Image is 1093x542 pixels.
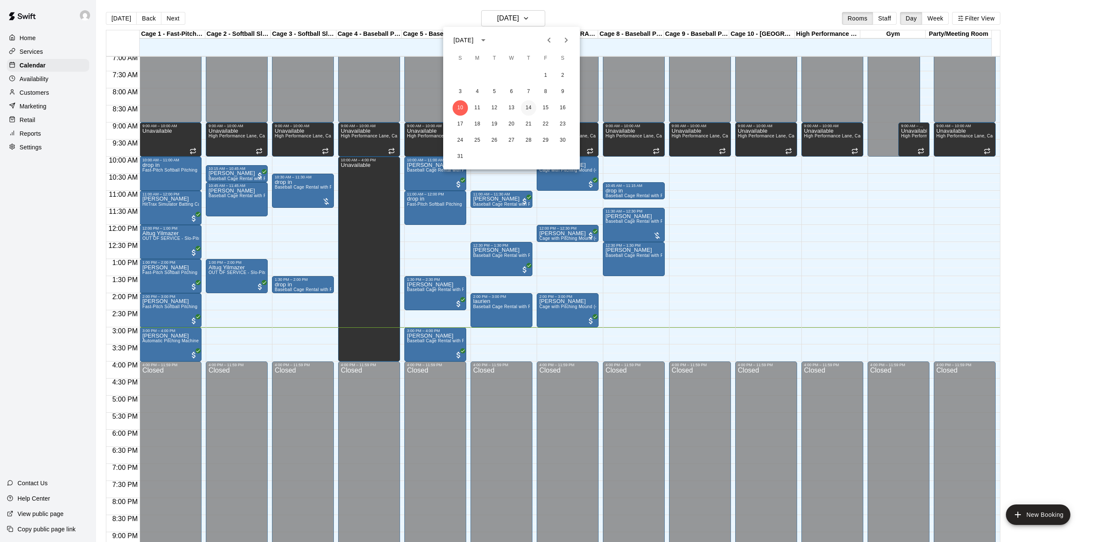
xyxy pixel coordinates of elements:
[470,84,485,99] button: 4
[555,100,570,116] button: 16
[487,84,502,99] button: 5
[504,133,519,148] button: 27
[504,84,519,99] button: 6
[453,117,468,132] button: 17
[555,117,570,132] button: 23
[555,68,570,83] button: 2
[453,84,468,99] button: 3
[453,133,468,148] button: 24
[538,84,553,99] button: 8
[504,50,519,67] span: Wednesday
[453,149,468,164] button: 31
[538,117,553,132] button: 22
[504,100,519,116] button: 13
[538,50,553,67] span: Friday
[453,50,468,67] span: Sunday
[453,36,473,45] div: [DATE]
[521,117,536,132] button: 21
[521,50,536,67] span: Thursday
[487,117,502,132] button: 19
[555,50,570,67] span: Saturday
[487,100,502,116] button: 12
[538,133,553,148] button: 29
[555,133,570,148] button: 30
[521,84,536,99] button: 7
[470,50,485,67] span: Monday
[538,100,553,116] button: 15
[541,32,558,49] button: Previous month
[487,133,502,148] button: 26
[538,68,553,83] button: 1
[476,33,491,47] button: calendar view is open, switch to year view
[487,50,502,67] span: Tuesday
[521,100,536,116] button: 14
[504,117,519,132] button: 20
[453,100,468,116] button: 10
[555,84,570,99] button: 9
[470,133,485,148] button: 25
[470,100,485,116] button: 11
[558,32,575,49] button: Next month
[470,117,485,132] button: 18
[521,133,536,148] button: 28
